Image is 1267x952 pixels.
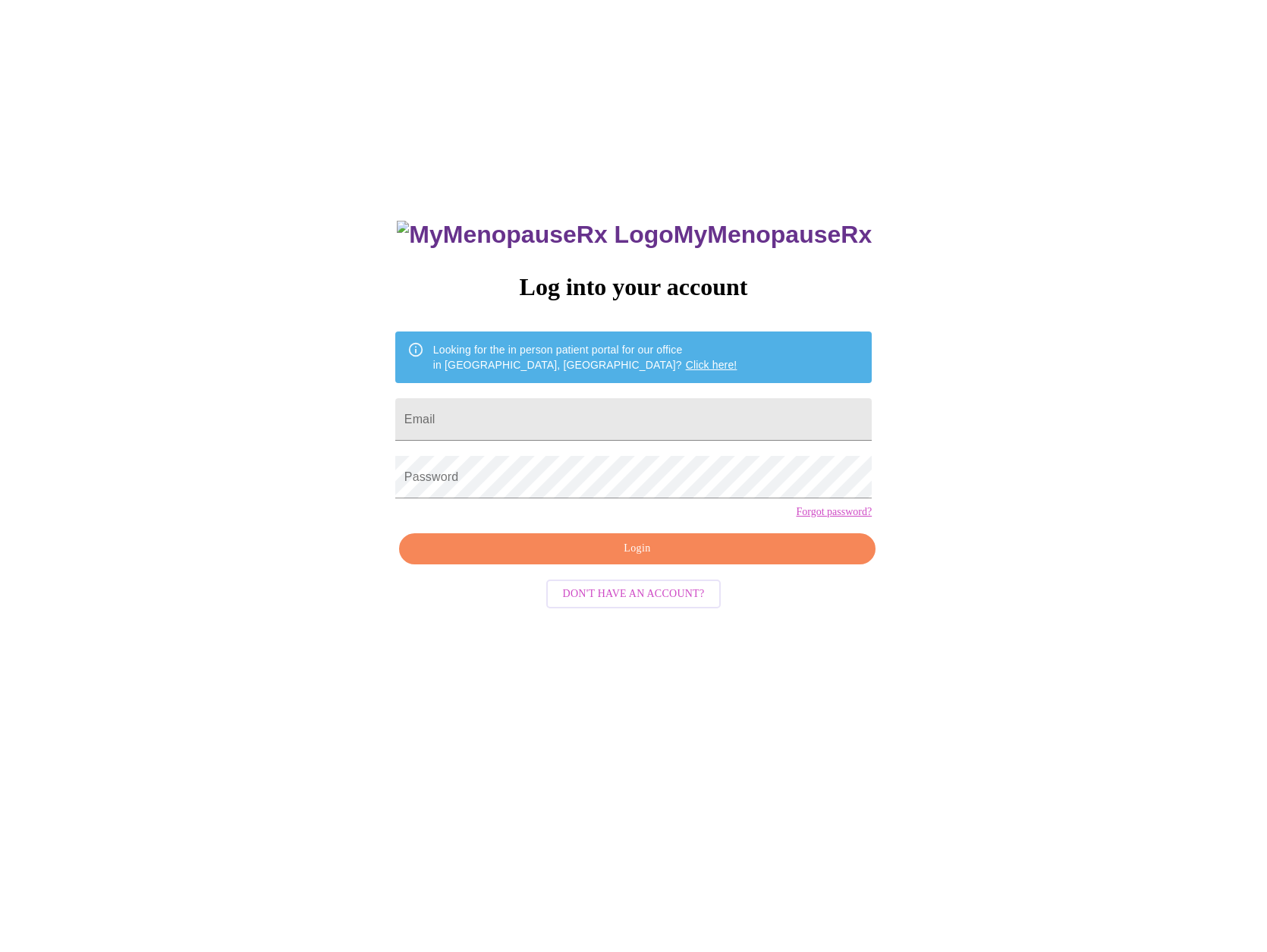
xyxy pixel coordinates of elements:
[686,359,737,371] a: Click here!
[417,539,858,558] span: Login
[796,506,872,518] a: Forgot password?
[542,586,725,599] a: Don't have an account?
[563,585,705,604] span: Don't have an account?
[397,221,673,249] img: MyMenopauseRx Logo
[397,221,872,249] h3: MyMenopauseRx
[546,580,722,609] button: Don't have an account?
[433,336,737,379] div: Looking for the in person patient portal for our office in [GEOGRAPHIC_DATA], [GEOGRAPHIC_DATA]?
[399,533,876,564] button: Login
[395,273,872,301] h3: Log into your account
